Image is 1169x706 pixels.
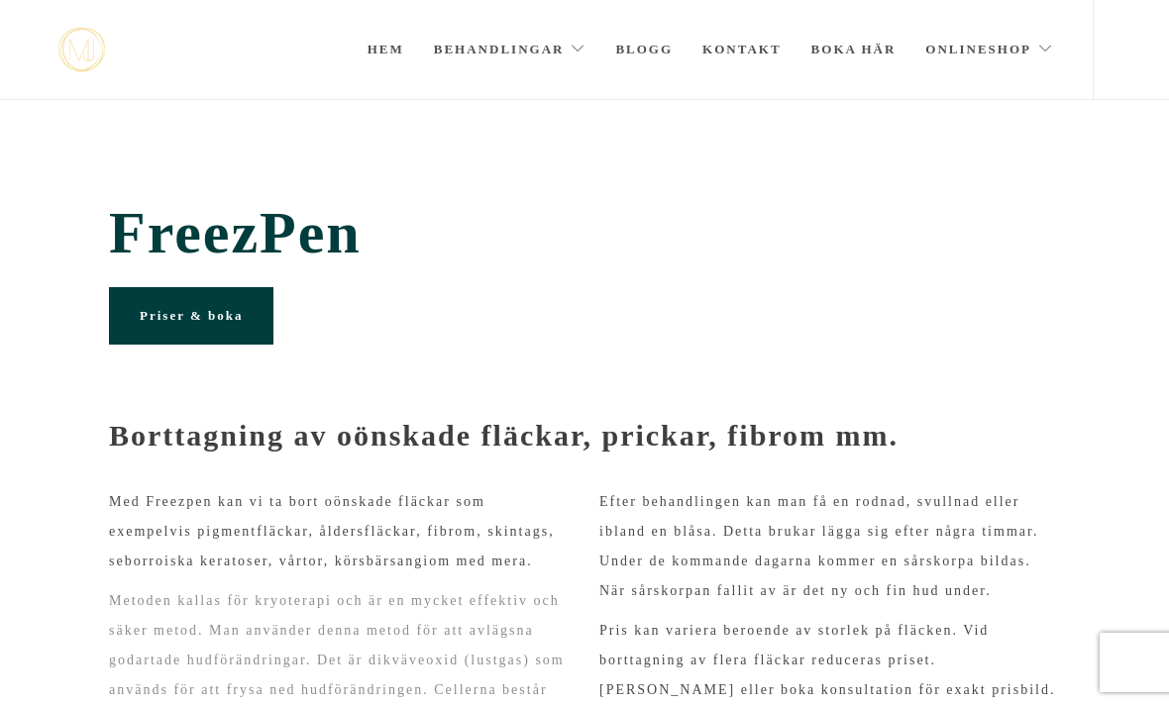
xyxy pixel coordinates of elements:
[58,28,105,72] a: mjstudio mjstudio mjstudio
[109,494,555,568] span: Med Freezpen kan vi ta bort oönskade fläckar som exempelvis pigmentfläckar, åldersfläckar, fibrom...
[109,199,1060,267] span: FreezPen
[109,287,273,345] a: Priser & boka
[58,28,105,72] img: mjstudio
[599,623,1055,697] span: Pris kan variera beroende av storlek på fläcken. Vid borttagning av flera fläckar reduceras prise...
[140,308,243,323] span: Priser & boka
[109,419,899,452] strong: Borttagning av oönskade fläckar, prickar, fibrom mm.
[599,494,1038,598] span: Efter behandlingen kan man få en rodnad, svullnad eller ibland en blåsa. Detta brukar lägga sig e...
